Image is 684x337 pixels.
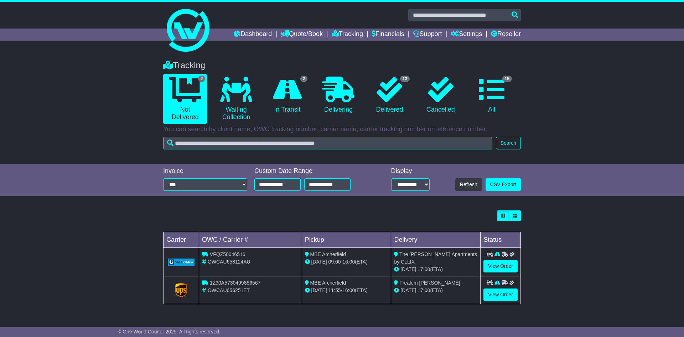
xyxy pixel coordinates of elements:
[210,251,245,257] span: VFQZ50046516
[451,29,482,41] a: Settings
[199,232,302,248] td: OWC / Carrier #
[305,287,388,294] div: - (ETA)
[254,167,369,175] div: Custom Date Range
[496,137,521,149] button: Search
[483,289,518,301] a: View Order
[118,329,221,335] span: © One World Courier 2025. All rights reserved.
[265,74,309,116] a: 2 In Transit
[300,76,308,82] span: 2
[175,283,187,297] img: GetCarrierServiceLogo
[400,287,416,293] span: [DATE]
[391,232,481,248] td: Delivery
[413,29,442,41] a: Support
[470,74,514,116] a: 15 All
[342,259,355,265] span: 16:00
[310,280,346,286] span: MBE Archerfield
[328,259,341,265] span: 09:00
[368,74,411,116] a: 13 Delivered
[391,167,430,175] div: Display
[214,74,258,124] a: Waiting Collection
[208,287,250,293] span: OWCAU656251ET
[160,60,524,71] div: Tracking
[394,251,477,265] span: The [PERSON_NAME] Apartments by CLLIX
[305,258,388,266] div: - (ETA)
[400,76,410,82] span: 13
[311,287,327,293] span: [DATE]
[164,232,199,248] td: Carrier
[455,178,482,191] button: Refresh
[210,280,260,286] span: 1Z30A5730499856567
[502,76,512,82] span: 15
[311,259,327,265] span: [DATE]
[208,259,250,265] span: OWCAU658124AU
[163,126,521,133] p: You can search by client name, OWC tracking number, carrier name, carrier tracking number or refe...
[281,29,323,41] a: Quote/Book
[310,251,346,257] span: MBE Archerfield
[198,76,206,82] span: 2
[399,280,460,286] span: Frealem [PERSON_NAME]
[163,74,207,124] a: 2 Not Delivered
[491,29,521,41] a: Reseller
[419,74,462,116] a: Cancelled
[163,167,247,175] div: Invoice
[234,29,272,41] a: Dashboard
[302,232,391,248] td: Pickup
[394,287,477,294] div: (ETA)
[400,266,416,272] span: [DATE]
[486,178,521,191] a: CSV Export
[328,287,341,293] span: 11:55
[418,266,430,272] span: 17:00
[332,29,363,41] a: Tracking
[481,232,521,248] td: Status
[394,266,477,273] div: (ETA)
[342,287,355,293] span: 16:00
[418,287,430,293] span: 17:00
[316,74,360,116] a: Delivering
[168,259,195,266] img: GetCarrierServiceLogo
[372,29,404,41] a: Financials
[483,260,518,272] a: View Order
